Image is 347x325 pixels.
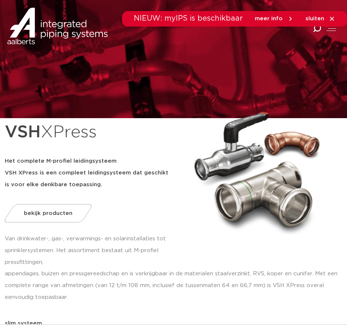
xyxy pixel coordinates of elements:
[24,211,72,216] span: bekijk producten
[305,15,335,22] a: sluiten
[305,16,324,21] span: sluiten
[5,118,172,146] h1: XPress
[5,268,342,303] p: appendages, buizen en pressgereedschap en is verkrijgbaar in de materialen staalverzinkt, RVS, ko...
[5,233,172,268] p: Van drinkwater-, gas-, verwarmings- en solarinstallaties tot sprinklersystemen. Het assortiment b...
[255,15,294,22] a: meer info
[5,124,41,141] strong: VSH
[255,16,283,21] span: meer info
[134,15,243,22] span: NIEUW: myIPS is beschikbaar
[2,204,94,223] a: bekijk producten
[5,155,172,191] h5: Het complete M-profiel leidingsysteem VSH XPress is een compleet leidingsysteem dat geschikt is v...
